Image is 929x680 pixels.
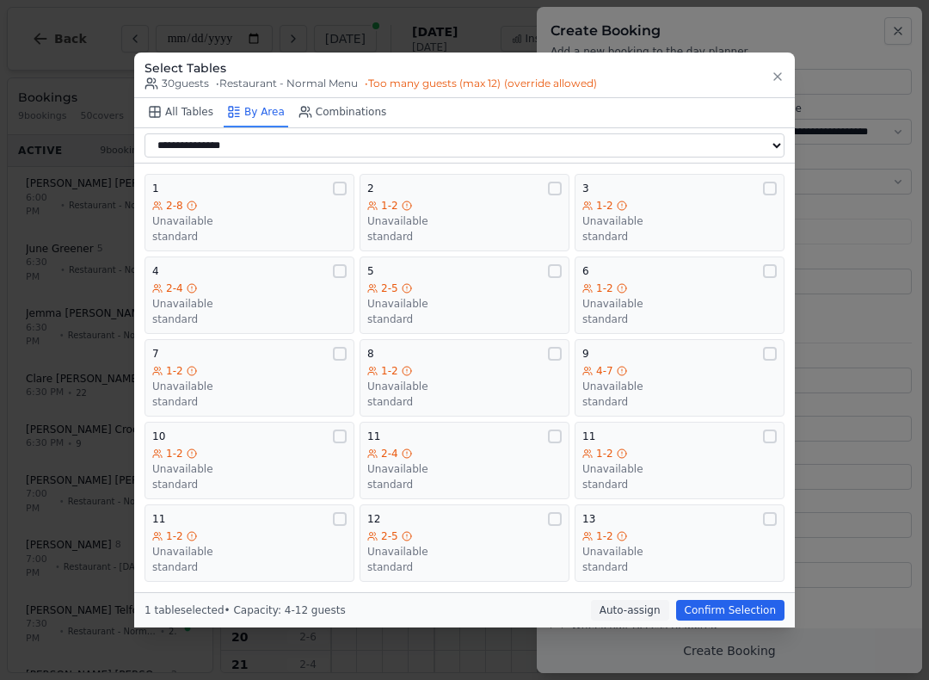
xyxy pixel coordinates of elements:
[367,545,562,559] div: Unavailable
[360,504,569,582] button: 122-5Unavailablestandard
[145,77,209,90] span: 30 guests
[152,560,347,574] div: standard
[596,364,613,378] span: 4-7
[381,364,398,378] span: 1-2
[152,395,347,409] div: standard
[582,478,777,491] div: standard
[582,560,777,574] div: standard
[367,230,562,244] div: standard
[596,281,613,295] span: 1-2
[367,512,380,526] span: 12
[582,264,589,278] span: 6
[365,77,597,90] span: • Too many guests (max 12)
[360,257,569,334] button: 52-5Unavailablestandard
[145,339,354,417] button: 71-2Unavailablestandard
[367,395,562,409] div: standard
[591,600,669,621] button: Auto-assign
[381,447,398,461] span: 2-4
[381,199,398,213] span: 1-2
[596,199,613,213] span: 1-2
[152,264,159,278] span: 4
[166,529,183,543] span: 1-2
[582,462,777,476] div: Unavailable
[166,364,183,378] span: 1-2
[367,297,562,311] div: Unavailable
[582,214,777,228] div: Unavailable
[582,230,777,244] div: standard
[216,77,358,90] span: • Restaurant - Normal Menu
[152,230,347,244] div: standard
[582,347,589,361] span: 9
[152,312,347,326] div: standard
[145,98,217,127] button: All Tables
[676,600,784,621] button: Confirm Selection
[367,462,562,476] div: Unavailable
[596,529,613,543] span: 1-2
[575,257,784,334] button: 61-2Unavailablestandard
[582,380,777,393] div: Unavailable
[367,347,374,361] span: 8
[367,214,562,228] div: Unavailable
[152,347,159,361] span: 7
[145,257,354,334] button: 42-4Unavailablestandard
[152,545,347,559] div: Unavailable
[575,422,784,499] button: 111-2Unavailablestandard
[367,560,562,574] div: standard
[145,604,346,616] span: 1 table selected • Capacity: 4-12 guests
[145,174,354,251] button: 12-8Unavailablestandard
[582,395,777,409] div: standard
[166,281,183,295] span: 2-4
[504,77,597,90] span: (override allowed)
[367,430,380,443] span: 11
[152,462,347,476] div: Unavailable
[360,174,569,251] button: 21-2Unavailablestandard
[152,380,347,393] div: Unavailable
[381,529,398,543] span: 2-5
[145,422,354,499] button: 101-2Unavailablestandard
[575,174,784,251] button: 31-2Unavailablestandard
[152,214,347,228] div: Unavailable
[166,447,183,461] span: 1-2
[367,478,562,491] div: standard
[582,297,777,311] div: Unavailable
[152,512,165,526] span: 11
[367,312,562,326] div: standard
[381,281,398,295] span: 2-5
[152,478,347,491] div: standard
[582,182,589,195] span: 3
[152,297,347,311] div: Unavailable
[596,447,613,461] span: 1-2
[152,182,159,195] span: 1
[367,182,374,195] span: 2
[575,339,784,417] button: 94-7Unavailablestandard
[582,545,777,559] div: Unavailable
[152,430,165,443] span: 10
[360,339,569,417] button: 81-2Unavailablestandard
[582,312,777,326] div: standard
[367,264,374,278] span: 5
[575,504,784,582] button: 131-2Unavailablestandard
[582,512,595,526] span: 13
[295,98,391,127] button: Combinations
[166,199,183,213] span: 2-8
[145,504,354,582] button: 111-2Unavailablestandard
[145,59,597,77] h3: Select Tables
[360,422,569,499] button: 112-4Unavailablestandard
[224,98,288,127] button: By Area
[367,380,562,393] div: Unavailable
[582,430,595,443] span: 11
